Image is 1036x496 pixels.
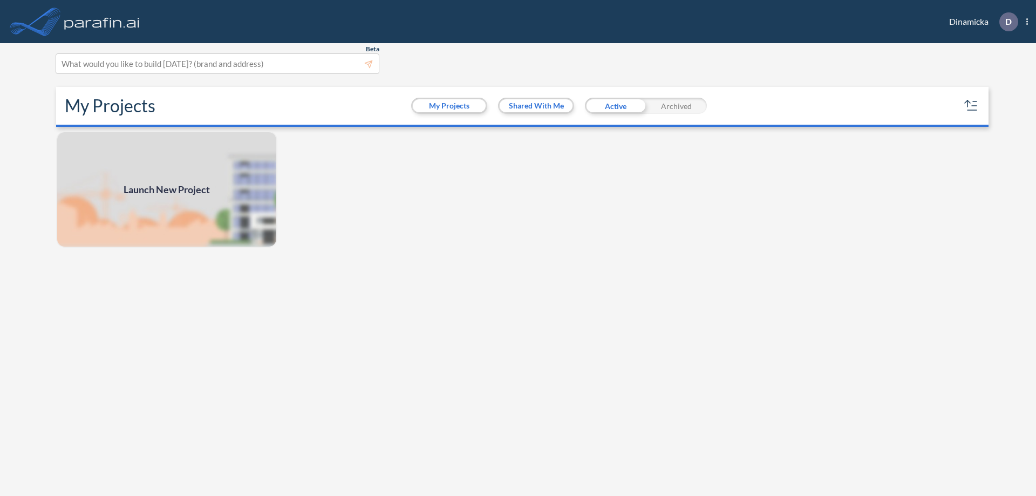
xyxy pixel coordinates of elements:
[56,131,277,248] img: add
[65,96,155,116] h2: My Projects
[646,98,707,114] div: Archived
[413,99,486,112] button: My Projects
[366,45,379,53] span: Beta
[585,98,646,114] div: Active
[963,97,980,114] button: sort
[124,182,210,197] span: Launch New Project
[56,131,277,248] a: Launch New Project
[62,11,142,32] img: logo
[500,99,572,112] button: Shared With Me
[1005,17,1012,26] p: D
[933,12,1028,31] div: Dinamicka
